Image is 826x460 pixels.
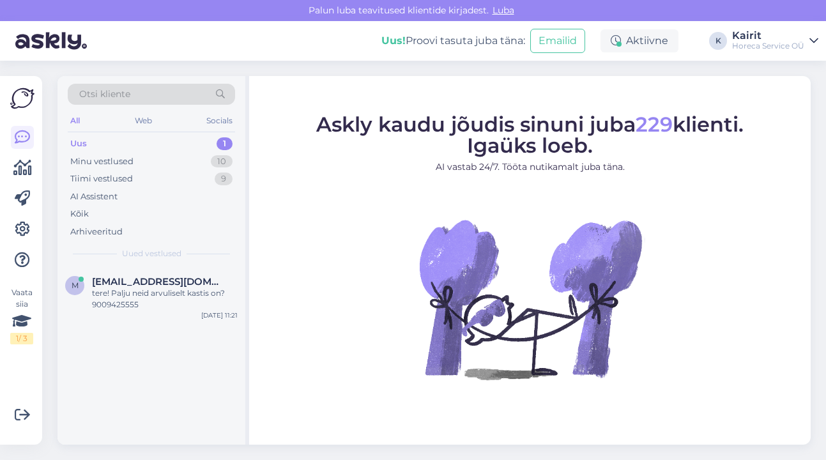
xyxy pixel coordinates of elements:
[79,88,130,101] span: Otsi kliente
[215,172,233,185] div: 9
[316,112,744,158] span: Askly kaudu jõudis sinuni juba klienti. Igaüks loeb.
[489,4,518,16] span: Luba
[732,41,804,51] div: Horeca Service OÜ
[530,29,585,53] button: Emailid
[10,86,34,111] img: Askly Logo
[10,287,33,344] div: Vaata siia
[68,112,82,129] div: All
[415,184,645,414] img: No Chat active
[70,208,89,220] div: Kõik
[381,34,406,47] b: Uus!
[10,333,33,344] div: 1 / 3
[732,31,818,51] a: KairitHoreca Service OÜ
[122,248,181,259] span: Uued vestlused
[70,190,118,203] div: AI Assistent
[70,137,87,150] div: Uus
[132,112,155,129] div: Web
[211,155,233,168] div: 10
[709,32,727,50] div: K
[70,226,123,238] div: Arhiveeritud
[732,31,804,41] div: Kairit
[201,310,238,320] div: [DATE] 11:21
[70,172,133,185] div: Tiimi vestlused
[217,137,233,150] div: 1
[381,33,525,49] div: Proovi tasuta juba täna:
[70,155,134,168] div: Minu vestlused
[600,29,678,52] div: Aktiivne
[92,287,238,310] div: tere! Palju neid arvuliselt kastis on?9009425555
[72,280,79,290] span: m
[92,276,225,287] span: maive.aasmaa@siimustilak.edu.ee
[636,112,673,137] span: 229
[316,160,744,174] p: AI vastab 24/7. Tööta nutikamalt juba täna.
[204,112,235,129] div: Socials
